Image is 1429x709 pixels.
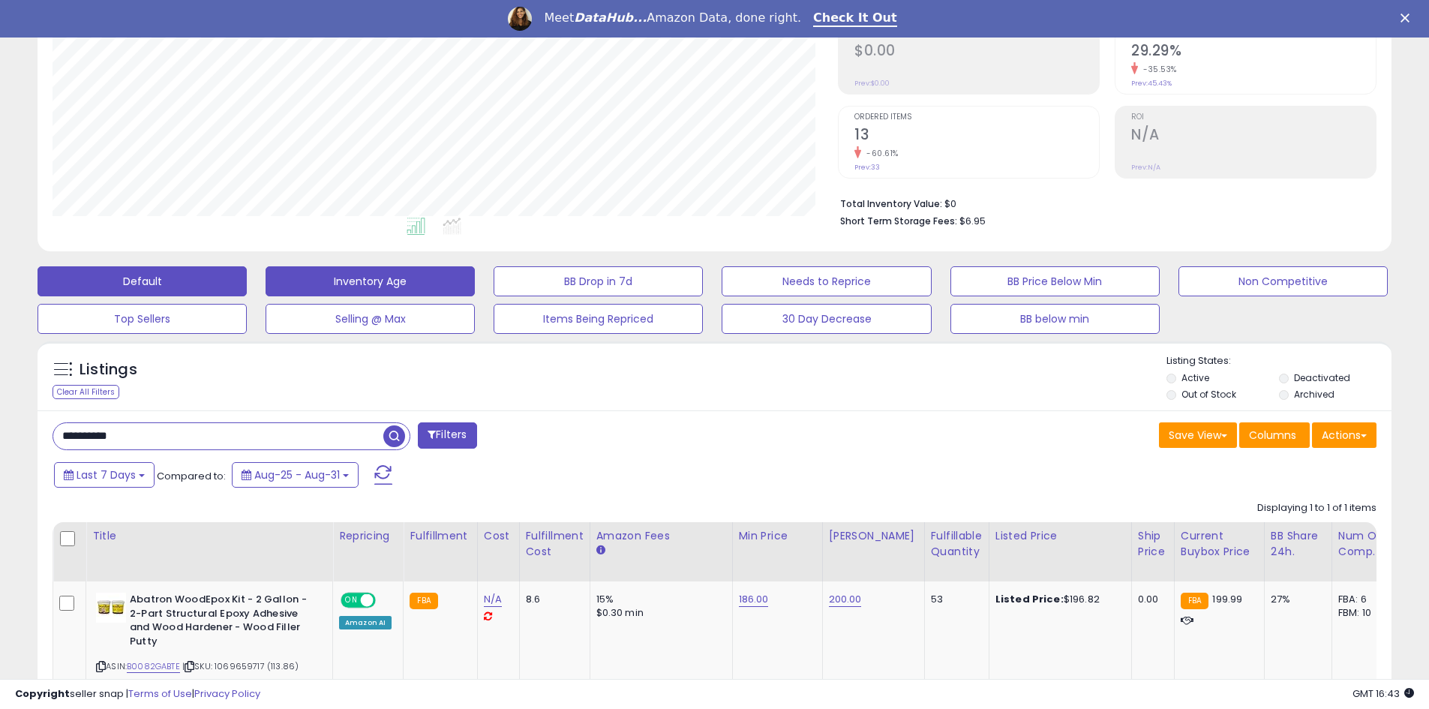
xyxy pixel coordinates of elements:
a: B0082GABTE [127,660,180,673]
label: Active [1181,371,1209,384]
i: DataHub... [574,11,647,25]
div: BB Share 24h. [1271,528,1325,560]
button: BB Drop in 7d [494,266,703,296]
div: Num of Comp. [1338,528,1393,560]
span: Ordered Items [854,113,1099,122]
small: -60.61% [861,148,899,159]
span: | SKU: 1069659717 (113.86) [182,660,299,672]
div: Displaying 1 to 1 of 1 items [1257,501,1376,515]
div: Title [92,528,326,544]
div: seller snap | | [15,687,260,701]
button: Inventory Age [266,266,475,296]
button: Actions [1312,422,1376,448]
button: BB below min [950,304,1160,334]
span: Aug-25 - Aug-31 [254,467,340,482]
strong: Copyright [15,686,70,701]
div: 53 [931,593,977,606]
span: ROI [1131,113,1376,122]
b: Listed Price: [995,592,1064,606]
span: 2025-09-8 16:43 GMT [1352,686,1414,701]
div: Repricing [339,528,397,544]
div: Meet Amazon Data, done right. [544,11,801,26]
small: Prev: 33 [854,163,880,172]
b: Abatron WoodEpox Kit - 2 Gallon - 2-Part Structural Epoxy Adhesive and Wood Hardener - Wood Fille... [130,593,312,652]
div: Amazon Fees [596,528,726,544]
div: Fulfillment [410,528,470,544]
h2: N/A [1131,126,1376,146]
div: 15% [596,593,721,606]
div: [PERSON_NAME] [829,528,918,544]
button: Columns [1239,422,1310,448]
div: Fulfillable Quantity [931,528,983,560]
img: 41y7Hl6Ds1L._SL40_.jpg [96,593,126,623]
p: Listing States: [1166,354,1391,368]
button: Filters [418,422,476,449]
li: $0 [840,194,1365,212]
a: Terms of Use [128,686,192,701]
div: Fulfillment Cost [526,528,584,560]
a: 200.00 [829,592,862,607]
button: Needs to Reprice [722,266,931,296]
button: Save View [1159,422,1237,448]
div: $196.82 [995,593,1120,606]
div: 27% [1271,593,1320,606]
div: Min Price [739,528,816,544]
small: Amazon Fees. [596,544,605,557]
span: Columns [1249,428,1296,443]
div: Current Buybox Price [1181,528,1258,560]
div: $0.30 min [596,606,721,620]
span: $6.95 [959,214,986,228]
div: Ship Price [1138,528,1168,560]
h2: $0.00 [854,42,1099,62]
b: Short Term Storage Fees: [840,215,957,227]
div: Cost [484,528,513,544]
button: Non Competitive [1178,266,1388,296]
small: Prev: $0.00 [854,79,890,88]
button: BB Price Below Min [950,266,1160,296]
img: Profile image for Georgie [508,7,532,31]
div: Clear All Filters [53,385,119,399]
button: Selling @ Max [266,304,475,334]
a: Check It Out [813,11,897,27]
div: Listed Price [995,528,1125,544]
small: Prev: 45.43% [1131,79,1172,88]
span: Last 7 Days [77,467,136,482]
button: Items Being Repriced [494,304,703,334]
button: Last 7 Days [54,462,155,488]
div: 0.00 [1138,593,1163,606]
h2: 29.29% [1131,42,1376,62]
a: Privacy Policy [194,686,260,701]
small: FBA [410,593,437,609]
a: 186.00 [739,592,769,607]
small: Prev: N/A [1131,163,1160,172]
span: OFF [374,594,398,607]
div: FBM: 10 [1338,606,1388,620]
small: -35.53% [1138,64,1177,75]
span: Compared to: [157,469,226,483]
a: N/A [484,592,502,607]
button: Default [38,266,247,296]
div: FBA: 6 [1338,593,1388,606]
label: Deactivated [1294,371,1350,384]
div: 8.6 [526,593,578,606]
button: Aug-25 - Aug-31 [232,462,359,488]
h2: 13 [854,126,1099,146]
div: Close [1400,14,1415,23]
span: 199.99 [1212,592,1242,606]
div: Amazon AI [339,616,392,629]
b: Total Inventory Value: [840,197,942,210]
span: ON [342,594,361,607]
small: FBA [1181,593,1208,609]
button: 30 Day Decrease [722,304,931,334]
label: Out of Stock [1181,388,1236,401]
label: Archived [1294,388,1334,401]
h5: Listings [80,359,137,380]
button: Top Sellers [38,304,247,334]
